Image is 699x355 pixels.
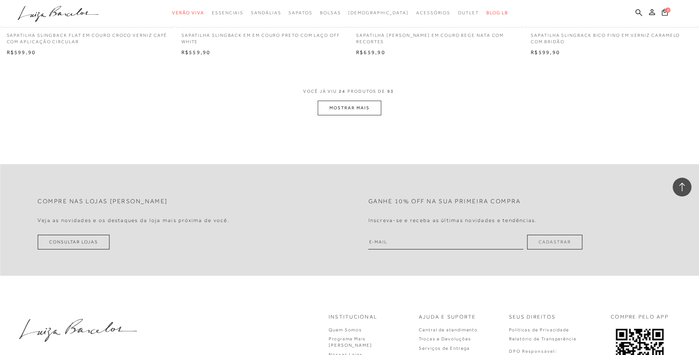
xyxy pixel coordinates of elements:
h2: Compre nas lojas [PERSON_NAME] [38,198,168,205]
a: BLOG LB [486,6,508,20]
img: luiza-barcelos.png [19,319,137,342]
a: categoryNavScreenReaderText [416,6,450,20]
p: COMPRE PELO APP [611,313,669,321]
span: 93 [387,89,394,94]
h4: Inscreva-se e receba as últimas novidades e tendências. [368,217,537,224]
a: SAPATILHA SLINGBACK EM EM COURO PRETO COM LAÇO OFF WHITE [176,28,349,45]
span: BLOG LB [486,10,508,15]
a: Programa Mais [PERSON_NAME] [329,336,372,348]
a: SAPATILHA SLINGBACK FLAT EM COURO CROCO VERNIZ CAFÉ COM APLICAÇÃO CIRCULAR [1,28,174,45]
a: Políticas de Privacidade [509,327,569,332]
h4: Veja as novidades e os destaques da loja mais próxima de você. [38,217,229,224]
span: R$559,90 [181,49,211,55]
button: Cadastrar [527,235,582,249]
a: Consultar Lojas [38,235,110,249]
span: Sandálias [251,10,281,15]
input: E-mail [368,235,524,249]
a: Relatório de Transparência [509,336,577,341]
span: R$659,90 [356,49,385,55]
p: Seus Direitos [509,313,556,321]
a: SAPATILHA SLINGBACK BICO FINO EM VERNIZ CARAMELO COM BRIDÃO [525,28,698,45]
a: Trocas e Devoluções [419,336,471,341]
span: Sapatos [288,10,312,15]
a: categoryNavScreenReaderText [251,6,281,20]
h2: Ganhe 10% off na sua primeira compra [368,198,521,205]
a: categoryNavScreenReaderText [172,6,204,20]
a: Serviços de Entrega [419,346,470,351]
a: categoryNavScreenReaderText [288,6,312,20]
span: 24 [339,89,346,94]
a: categoryNavScreenReaderText [212,6,243,20]
span: R$599,90 [7,49,36,55]
button: MOSTRAR MAIS [318,101,381,115]
a: categoryNavScreenReaderText [458,6,479,20]
span: 0 [665,8,670,13]
p: Institucional [329,313,377,321]
a: SAPATILHA [PERSON_NAME] EM COURO BEGE NATA COM RECORTES [350,28,523,45]
span: R$599,90 [531,49,560,55]
span: Outlet [458,10,479,15]
a: Quem Somos [329,327,362,332]
a: Central de atendimento [419,327,478,332]
span: Acessórios [416,10,450,15]
a: noSubCategoriesText [348,6,409,20]
a: categoryNavScreenReaderText [320,6,341,20]
span: Essenciais [212,10,243,15]
span: Bolsas [320,10,341,15]
span: Verão Viva [172,10,204,15]
button: 0 [660,8,670,18]
p: Ajuda e Suporte [419,313,476,321]
span: [DEMOGRAPHIC_DATA] [348,10,409,15]
span: VOCÊ JÁ VIU PRODUTOS DE [303,89,396,94]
